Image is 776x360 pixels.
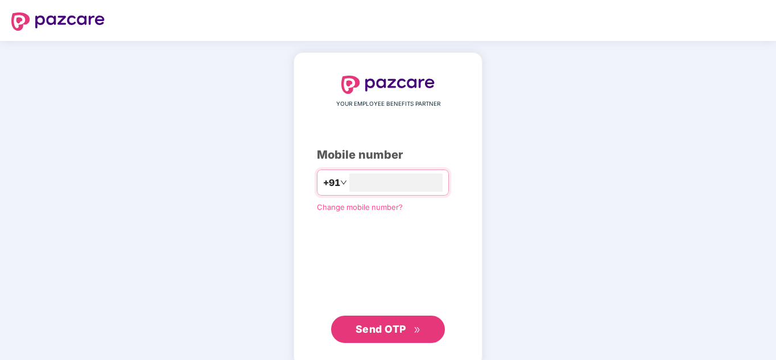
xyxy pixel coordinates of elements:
span: down [340,179,347,186]
a: Change mobile number? [317,202,403,212]
img: logo [11,13,105,31]
img: logo [341,76,435,94]
span: +91 [323,176,340,190]
span: YOUR EMPLOYEE BENEFITS PARTNER [336,100,440,109]
span: double-right [414,326,421,334]
span: Send OTP [356,323,406,335]
button: Send OTPdouble-right [331,316,445,343]
div: Mobile number [317,146,459,164]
